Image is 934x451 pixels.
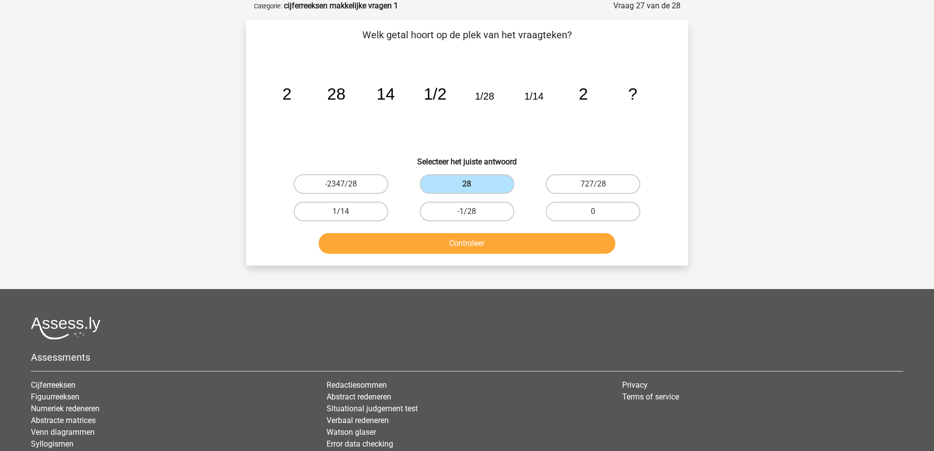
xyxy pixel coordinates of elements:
h6: Selecteer het juiste antwoord [262,149,673,166]
a: Privacy [622,380,648,390]
a: Redactiesommen [327,380,387,390]
label: -1/28 [420,202,514,221]
a: Numeriek redeneren [31,404,100,413]
tspan: ? [628,85,637,103]
h5: Assessments [31,351,903,363]
a: Venn diagrammen [31,427,95,437]
a: Watson glaser [327,427,376,437]
tspan: 2 [579,85,588,103]
tspan: 2 [282,85,291,103]
a: Syllogismen [31,439,74,449]
p: Welk getal hoort op de plek van het vraagteken? [262,27,673,42]
label: -2347/28 [294,174,388,194]
a: Figuurreeksen [31,392,79,401]
a: Abstract redeneren [327,392,391,401]
tspan: 1/28 [475,91,494,102]
tspan: 14 [377,85,395,103]
tspan: 1/2 [424,85,447,103]
tspan: 1/14 [524,91,543,102]
a: Verbaal redeneren [327,416,389,425]
label: 1/14 [294,202,388,221]
button: Controleer [319,233,615,254]
small: Categorie: [254,2,282,10]
label: 28 [420,174,514,194]
tspan: 28 [327,85,345,103]
strong: cijferreeksen makkelijke vragen 1 [284,1,398,10]
a: Cijferreeksen [31,380,76,390]
img: Assessly logo [31,317,101,340]
label: 727/28 [546,174,640,194]
a: Error data checking [327,439,393,449]
label: 0 [546,202,640,221]
a: Situational judgement test [327,404,418,413]
a: Abstracte matrices [31,416,96,425]
a: Terms of service [622,392,679,401]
